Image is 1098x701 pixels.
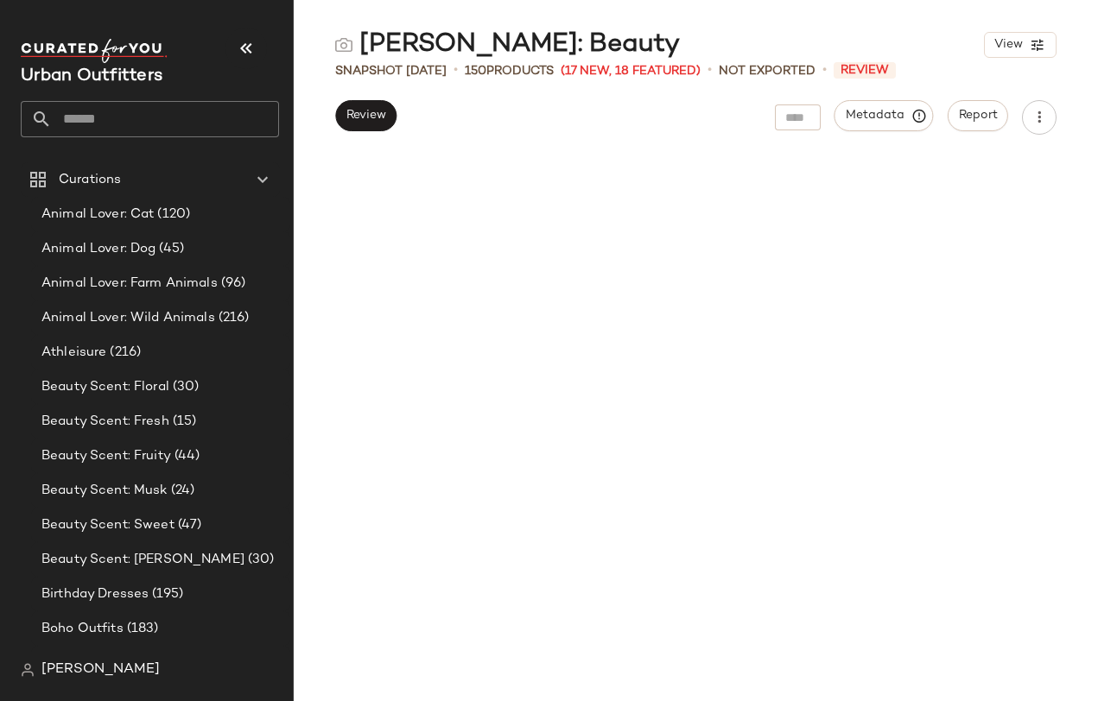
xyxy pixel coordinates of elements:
span: Beauty Scent: [PERSON_NAME] [41,550,244,570]
span: Animal Lover: Dog [41,239,155,259]
span: (216) [215,308,250,328]
span: Report [958,109,998,123]
span: 150 [465,65,486,78]
span: • [822,60,827,81]
span: (30) [244,550,275,570]
span: Birthday Dresses [41,584,149,604]
span: • [708,60,712,81]
div: Products [465,62,554,80]
span: (45) [155,239,184,259]
span: Animal Lover: Wild Animals [41,308,215,328]
span: Boho Outfits [41,619,124,639]
span: Review [834,62,896,79]
button: View [984,32,1057,58]
span: (183) [124,619,159,639]
span: Beauty Scent: Floral [41,377,169,397]
span: View [993,38,1023,52]
span: Curations [59,170,121,190]
span: Review [346,109,386,123]
span: (30) [169,377,200,397]
span: Beauty Scent: Sweet [41,515,175,535]
span: (96) [218,274,246,294]
button: Review [335,100,397,131]
span: Beauty Scent: Fruity [41,446,171,466]
span: (120) [154,205,190,224]
span: Metadata [845,108,923,123]
span: Animal Lover: Cat [41,205,154,224]
img: cfy_white_logo.C9jOOHJF.svg [21,39,168,63]
span: (216) [106,343,141,363]
span: (47) [175,515,202,535]
span: Beauty Scent: Musk [41,481,168,501]
div: [PERSON_NAME]: Beauty [335,28,680,62]
span: Animal Lover: Farm Animals [41,274,218,294]
span: (195) [149,584,183,604]
span: Snapshot [DATE] [335,62,447,80]
span: Current Company Name [21,67,162,85]
span: (15) [169,412,197,432]
span: (24) [168,481,195,501]
span: (44) [171,446,200,466]
button: Metadata [835,100,934,131]
span: Beauty Scent: Fresh [41,412,169,432]
img: svg%3e [21,663,35,677]
span: • [454,60,458,81]
img: svg%3e [335,36,352,54]
span: (17 New, 18 Featured) [561,62,701,80]
span: [PERSON_NAME] [41,660,160,680]
button: Report [948,100,1008,131]
span: Athleisure [41,343,106,363]
span: Not Exported [719,62,816,80]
